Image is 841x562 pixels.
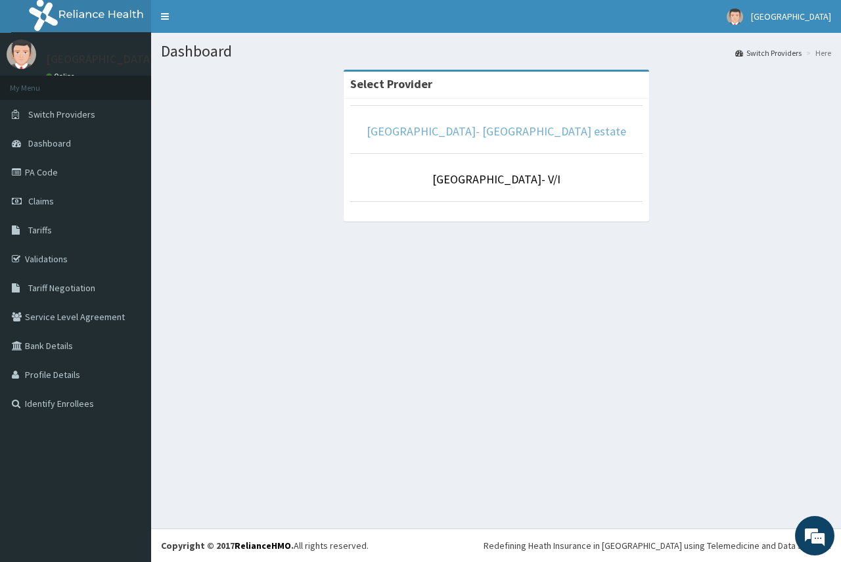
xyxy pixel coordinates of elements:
[161,43,831,60] h1: Dashboard
[803,47,831,59] li: Here
[350,76,432,91] strong: Select Provider
[432,172,560,187] a: [GEOGRAPHIC_DATA]- V/I
[28,224,52,236] span: Tariffs
[28,137,71,149] span: Dashboard
[151,528,841,562] footer: All rights reserved.
[28,108,95,120] span: Switch Providers
[7,39,36,69] img: User Image
[727,9,743,25] img: User Image
[367,124,626,139] a: [GEOGRAPHIC_DATA]- [GEOGRAPHIC_DATA] estate
[46,53,154,65] p: [GEOGRAPHIC_DATA]
[235,540,291,551] a: RelianceHMO
[751,11,831,22] span: [GEOGRAPHIC_DATA]
[161,540,294,551] strong: Copyright © 2017 .
[484,539,831,552] div: Redefining Heath Insurance in [GEOGRAPHIC_DATA] using Telemedicine and Data Science!
[28,195,54,207] span: Claims
[28,282,95,294] span: Tariff Negotiation
[735,47,802,59] a: Switch Providers
[46,72,78,81] a: Online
